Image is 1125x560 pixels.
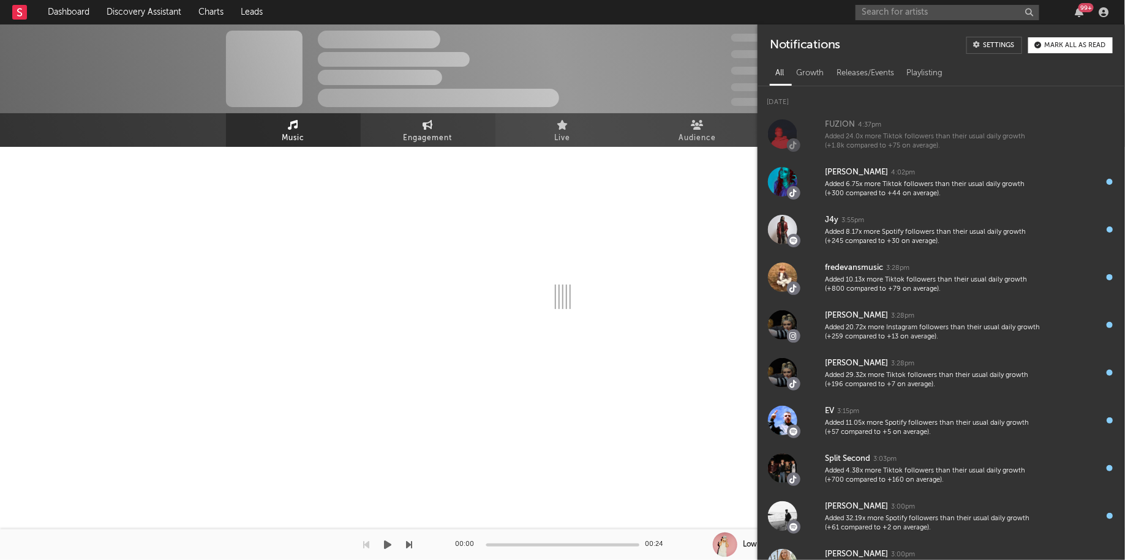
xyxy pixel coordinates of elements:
[891,312,914,321] div: 3:28pm
[966,37,1022,54] a: Settings
[630,113,765,147] a: Audience
[830,63,900,84] div: Releases/Events
[758,110,1125,158] a: FUZION4:37pmAdded 24.0x more Tiktok followers than their usual daily growth (+1.8k compared to +7...
[555,131,571,146] span: Live
[743,539,778,550] div: Low Again
[456,537,480,552] div: 00:00
[770,37,840,54] div: Notifications
[891,168,915,177] div: 4:02pm
[758,444,1125,492] a: Split Second3:03pmAdded 4.38x more Tiktok followers than their usual daily growth (+700 compared ...
[825,356,888,371] div: [PERSON_NAME]
[758,158,1125,206] a: [PERSON_NAME]4:02pmAdded 6.75x more Tiktok followers than their usual daily growth (+300 compared...
[758,397,1125,444] a: EV3:15pmAdded 11.05x more Spotify followers than their usual daily growth (+57 compared to +5 on ...
[825,323,1040,342] div: Added 20.72x more Instagram followers than their usual daily growth (+259 compared to +13 on aver...
[645,537,670,552] div: 00:24
[679,131,716,146] span: Audience
[841,216,864,225] div: 3:55pm
[825,452,870,466] div: Split Second
[758,301,1125,349] a: [PERSON_NAME]3:28pmAdded 20.72x more Instagram followers than their usual daily growth (+259 comp...
[226,113,361,147] a: Music
[825,308,888,323] div: [PERSON_NAME]
[758,253,1125,301] a: fredevansmusic3:28pmAdded 10.13x more Tiktok followers than their usual daily growth (+800 compar...
[1078,3,1094,12] div: 99 +
[825,180,1040,199] div: Added 6.75x more Tiktok followers than their usual daily growth (+300 compared to +44 on average).
[758,206,1125,253] a: J4y3:55pmAdded 8.17x more Spotify followers than their usual daily growth (+245 compared to +30 o...
[825,261,883,275] div: fredevansmusic
[837,407,859,416] div: 3:15pm
[825,118,855,132] div: FUZION
[825,275,1040,294] div: Added 10.13x more Tiktok followers than their usual daily growth (+800 compared to +79 on average).
[825,132,1040,151] div: Added 24.0x more Tiktok followers than their usual daily growth (+1.8k compared to +75 on average).
[873,455,897,464] div: 3:03pm
[858,121,881,130] div: 4:37pm
[731,98,803,106] span: Jump Score: 85.0
[825,514,1040,533] div: Added 32.19x more Spotify followers than their usual daily growth (+61 compared to +2 on average).
[891,359,914,368] div: 3:28pm
[770,63,791,84] div: All
[731,83,868,91] span: 50,000,000 Monthly Listeners
[825,404,834,419] div: EV
[791,63,830,84] div: Growth
[495,113,630,147] a: Live
[825,213,838,228] div: J4y
[731,50,794,58] span: 50,000,000
[404,131,453,146] span: Engagement
[825,466,1040,485] div: Added 4.38x more Tiktok followers than their usual daily growth (+700 compared to +160 on average).
[1044,42,1105,49] div: Mark all as read
[983,42,1014,49] div: Settings
[758,349,1125,397] a: [PERSON_NAME]3:28pmAdded 29.32x more Tiktok followers than their usual daily growth (+196 compare...
[731,34,780,42] span: 300,000
[1028,37,1113,53] button: Mark all as read
[758,492,1125,540] a: [PERSON_NAME]3:00pmAdded 32.19x more Spotify followers than their usual daily growth (+61 compare...
[900,63,949,84] div: Playlisting
[825,165,888,180] div: [PERSON_NAME]
[1075,7,1083,17] button: 99+
[361,113,495,147] a: Engagement
[886,264,909,273] div: 3:28pm
[856,5,1039,20] input: Search for artists
[758,86,1125,110] div: [DATE]
[891,550,915,559] div: 3:00pm
[731,67,780,75] span: 100,000
[282,131,304,146] span: Music
[891,502,915,512] div: 3:00pm
[825,371,1040,390] div: Added 29.32x more Tiktok followers than their usual daily growth (+196 compared to +7 on average).
[825,499,888,514] div: [PERSON_NAME]
[825,419,1040,438] div: Added 11.05x more Spotify followers than their usual daily growth (+57 compared to +5 on average).
[825,228,1040,247] div: Added 8.17x more Spotify followers than their usual daily growth (+245 compared to +30 on average).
